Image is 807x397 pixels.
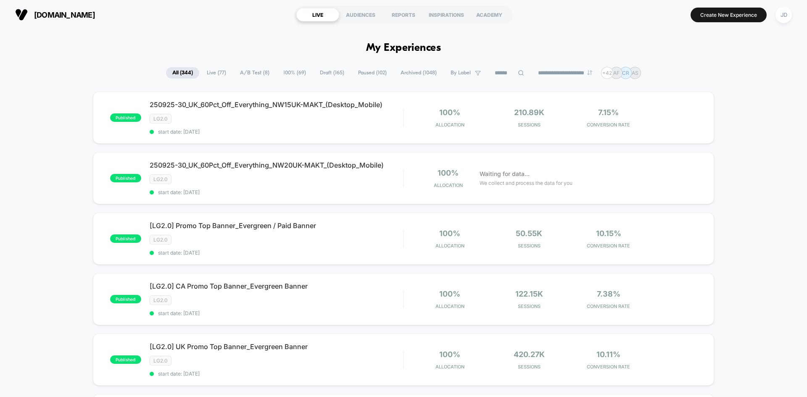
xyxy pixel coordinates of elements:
[110,295,141,303] span: published
[435,303,464,309] span: Allocation
[435,122,464,128] span: Allocation
[150,310,403,316] span: start date: [DATE]
[439,350,460,359] span: 100%
[492,364,567,370] span: Sessions
[601,67,613,79] div: + 42
[480,179,572,187] span: We collect and process the data for you
[110,174,141,182] span: published
[150,174,171,184] span: LG2.0
[150,221,403,230] span: [LG2.0] Promo Top Banner_Evergreen / Paid Banner
[775,7,792,23] div: JD
[352,67,393,79] span: Paused ( 102 )
[296,8,339,21] div: LIVE
[434,182,463,188] span: Allocation
[596,350,620,359] span: 10.11%
[516,229,542,238] span: 50.55k
[435,364,464,370] span: Allocation
[514,350,545,359] span: 420.27k
[34,11,95,19] span: [DOMAIN_NAME]
[632,70,638,76] p: AS
[773,6,794,24] button: JD
[150,356,171,365] span: LG2.0
[339,8,382,21] div: AUDIENCES
[314,67,351,79] span: Draft ( 165 )
[439,229,460,238] span: 100%
[515,289,543,298] span: 122.15k
[150,114,171,124] span: LG2.0
[150,371,403,377] span: start date: [DATE]
[468,8,511,21] div: ACADEMY
[150,189,403,195] span: start date: [DATE]
[150,100,403,109] span: 250925-30_UK_60Pct_Off_Everything_NW15UK-MAKT_(Desktop_Mobile)
[110,355,141,364] span: published
[150,250,403,256] span: start date: [DATE]
[587,70,592,75] img: end
[438,168,459,177] span: 100%
[150,295,171,305] span: LG2.0
[15,8,28,21] img: Visually logo
[150,235,171,245] span: LG2.0
[571,303,646,309] span: CONVERSION RATE
[110,113,141,122] span: published
[571,122,646,128] span: CONVERSION RATE
[597,289,620,298] span: 7.38%
[234,67,276,79] span: A/B Test ( 8 )
[13,8,98,21] button: [DOMAIN_NAME]
[166,67,199,79] span: All ( 344 )
[150,129,403,135] span: start date: [DATE]
[492,122,567,128] span: Sessions
[366,42,441,54] h1: My Experiences
[596,229,621,238] span: 10.15%
[150,342,403,351] span: [LG2.0] UK Promo Top Banner_Evergreen Banner
[451,70,471,76] span: By Label
[571,243,646,249] span: CONVERSION RATE
[200,67,232,79] span: Live ( 77 )
[492,303,567,309] span: Sessions
[150,161,403,169] span: 250925-30_UK_60Pct_Off_Everything_NW20UK-MAKT_(Desktop_Mobile)
[382,8,425,21] div: REPORTS
[425,8,468,21] div: INSPIRATIONS
[150,282,403,290] span: [LG2.0] CA Promo Top Banner_Evergreen Banner
[277,67,312,79] span: 100% ( 69 )
[394,67,443,79] span: Archived ( 1048 )
[439,108,460,117] span: 100%
[480,169,530,179] span: Waiting for data...
[439,289,460,298] span: 100%
[514,108,544,117] span: 210.89k
[571,364,646,370] span: CONVERSION RATE
[622,70,629,76] p: CR
[691,8,767,22] button: Create New Experience
[435,243,464,249] span: Allocation
[110,234,141,243] span: published
[613,70,620,76] p: AF
[492,243,567,249] span: Sessions
[598,108,619,117] span: 7.15%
